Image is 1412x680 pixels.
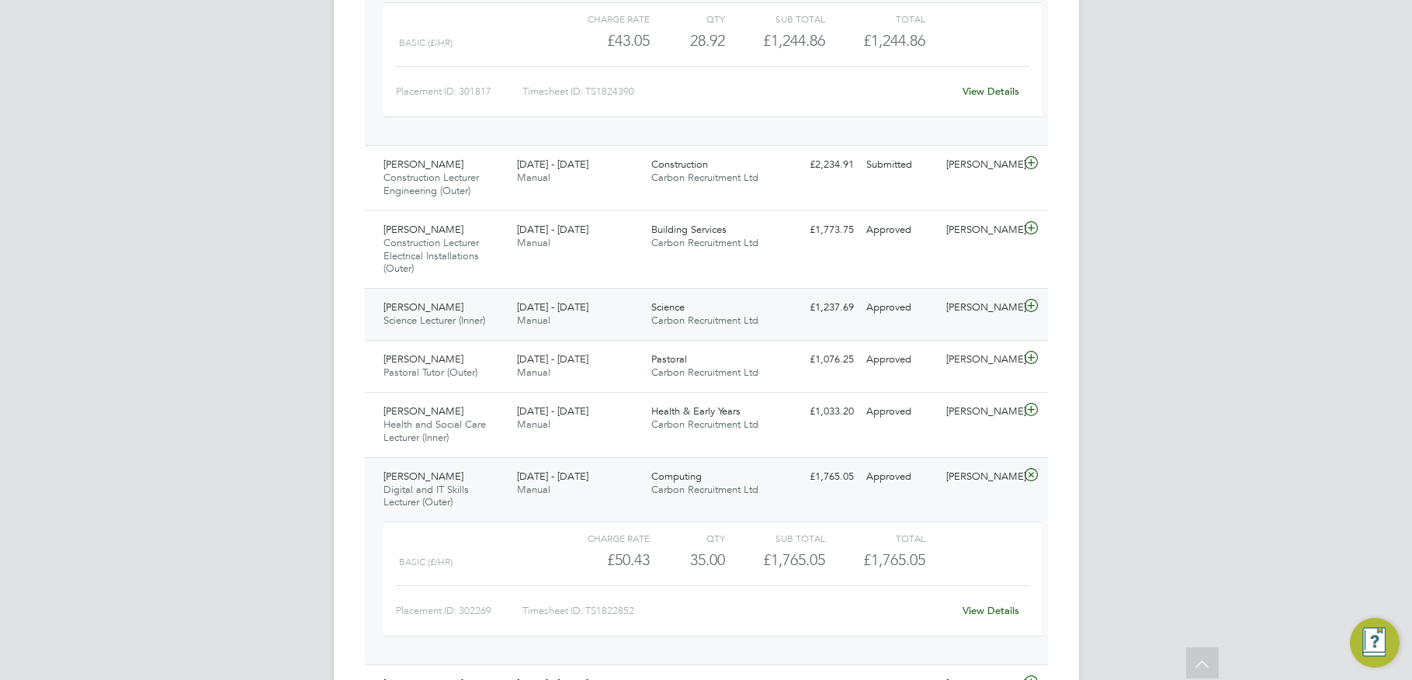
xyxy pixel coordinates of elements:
span: [PERSON_NAME] [383,300,463,314]
div: £50.43 [549,547,649,573]
div: Sub Total [725,529,825,547]
span: Carbon Recruitment Ltd [651,236,758,249]
div: Approved [860,464,941,490]
div: £1,033.20 [779,399,860,425]
span: Carbon Recruitment Ltd [651,366,758,379]
span: Pastoral [651,352,687,366]
span: Manual [517,366,550,379]
span: [DATE] - [DATE] [517,352,588,366]
span: [PERSON_NAME] [383,470,463,483]
span: Pastoral Tutor (Outer) [383,366,477,379]
span: £1,244.86 [863,31,925,50]
div: Timesheet ID: TS1824390 [522,79,953,104]
span: [PERSON_NAME] [383,404,463,418]
span: [DATE] - [DATE] [517,300,588,314]
span: [DATE] - [DATE] [517,223,588,236]
div: Charge rate [549,529,649,547]
div: Total [825,9,925,28]
div: £1,773.75 [779,217,860,243]
div: Placement ID: 301817 [396,79,522,104]
span: basic (£/HR) [399,37,453,48]
div: £1,237.69 [779,295,860,321]
div: [PERSON_NAME] [940,464,1021,490]
div: Approved [860,399,941,425]
div: £2,234.91 [779,152,860,178]
div: [PERSON_NAME] [940,295,1021,321]
span: Science Lecturer (Inner) [383,314,485,327]
button: Engage Resource Center [1350,618,1400,668]
span: Manual [517,171,550,184]
span: Construction [651,158,708,171]
span: Computing [651,470,702,483]
div: 28.92 [650,28,725,54]
div: Sub Total [725,9,825,28]
span: [DATE] - [DATE] [517,158,588,171]
div: Approved [860,347,941,373]
div: £1,765.05 [779,464,860,490]
span: Manual [517,236,550,249]
span: Carbon Recruitment Ltd [651,171,758,184]
div: Placement ID: 302269 [396,598,522,623]
div: QTY [650,9,725,28]
div: Submitted [860,152,941,178]
div: [PERSON_NAME] [940,152,1021,178]
div: Approved [860,217,941,243]
span: Health and Social Care Lecturer (Inner) [383,418,486,444]
div: 35.00 [650,547,725,573]
span: Carbon Recruitment Ltd [651,483,758,496]
div: Charge rate [549,9,649,28]
span: £1,765.05 [863,550,925,569]
div: QTY [650,529,725,547]
span: Science [651,300,685,314]
div: Timesheet ID: TS1822852 [522,598,953,623]
span: [DATE] - [DATE] [517,404,588,418]
span: Carbon Recruitment Ltd [651,418,758,431]
span: Manual [517,314,550,327]
span: [PERSON_NAME] [383,223,463,236]
span: basic (£/HR) [399,557,453,567]
span: [PERSON_NAME] [383,158,463,171]
span: Construction Lecturer Electrical Installations (Outer) [383,236,479,276]
span: Manual [517,418,550,431]
span: [DATE] - [DATE] [517,470,588,483]
div: Approved [860,295,941,321]
span: Construction Lecturer Engineering (Outer) [383,171,479,197]
div: [PERSON_NAME] [940,217,1021,243]
a: View Details [963,604,1019,617]
div: Total [825,529,925,547]
span: Manual [517,483,550,496]
span: Digital and IT Skills Lecturer (Outer) [383,483,469,509]
span: Health & Early Years [651,404,741,418]
span: Building Services [651,223,727,236]
span: Carbon Recruitment Ltd [651,314,758,327]
div: £43.05 [549,28,649,54]
a: View Details [963,85,1019,98]
span: [PERSON_NAME] [383,352,463,366]
div: [PERSON_NAME] [940,347,1021,373]
div: £1,244.86 [725,28,825,54]
div: £1,765.05 [725,547,825,573]
div: £1,076.25 [779,347,860,373]
div: [PERSON_NAME] [940,399,1021,425]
